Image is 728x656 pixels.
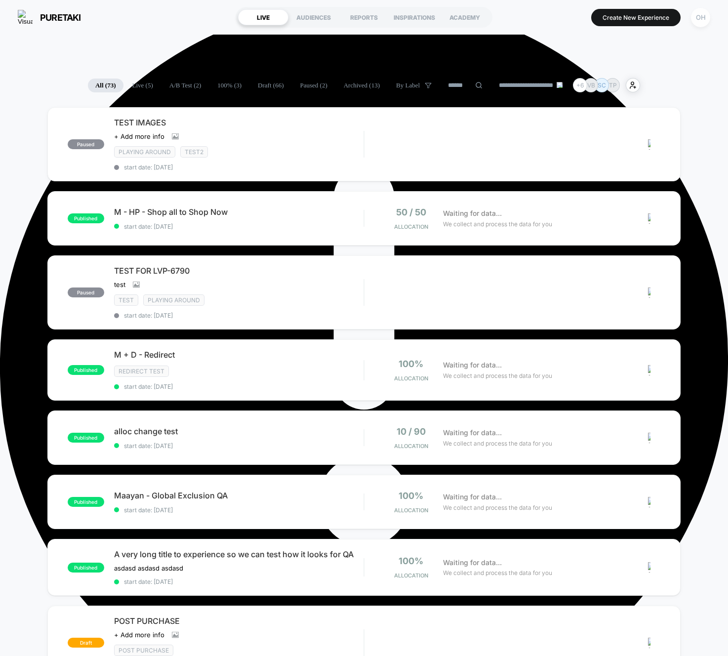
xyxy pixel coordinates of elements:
span: All ( 73 ) [88,79,123,92]
span: TEST FOR LVP-6790 [114,266,364,276]
span: + Add more info [114,631,164,639]
span: start date: [DATE] [114,223,364,230]
span: Waiting for data... [443,492,502,502]
span: We collect and process the data for you [443,219,552,229]
span: Allocation [394,507,428,514]
div: LIVE [238,9,288,25]
img: close [648,497,650,507]
span: Allocation [394,223,428,230]
span: Playing Around [143,294,204,306]
img: close [648,562,650,573]
span: Waiting for data... [443,427,502,438]
img: close [648,638,650,648]
p: TP [609,82,617,89]
span: published [68,213,104,223]
span: Post Purchase [114,645,173,656]
span: start date: [DATE] [114,164,364,171]
p: SC [598,82,606,89]
p: VB [587,82,595,89]
span: M + D - Redirect [114,350,364,360]
span: Draft ( 66 ) [250,79,291,92]
span: Allocation [394,572,428,579]
button: OH [688,7,713,28]
input: Volume [300,192,330,201]
input: Seek [7,175,366,184]
span: published [68,433,104,443]
span: We collect and process the data for you [443,439,552,448]
span: TEST IMAGES [114,118,364,127]
span: 100% [399,556,423,566]
span: We collect and process the data for you [443,371,552,380]
span: start date: [DATE] [114,578,364,585]
span: We collect and process the data for you [443,503,552,512]
span: + Add more info [114,132,164,140]
span: Maayan - Global Exclusion QA [114,491,364,500]
span: 100% [399,359,423,369]
span: Allocation [394,443,428,450]
div: ACADEMY [440,9,490,25]
span: 100% [399,491,423,501]
span: Waiting for data... [443,208,502,219]
span: Archived ( 13 ) [336,79,387,92]
span: test [114,294,138,306]
span: Waiting for data... [443,557,502,568]
span: Playing Around [114,146,175,158]
div: AUDIENCES [288,9,339,25]
div: REPORTS [339,9,389,25]
span: paused [68,139,104,149]
h1: My Experiences [320,49,408,63]
span: Live ( 5 ) [125,79,161,92]
span: Redirect Test [114,366,169,377]
span: test2 [180,146,208,158]
span: published [68,563,104,573]
span: POST PURCHASE [114,616,364,626]
span: puretaki [40,12,81,23]
div: Current time [258,191,281,202]
span: asdasd asdasd asdasd [114,564,183,572]
button: Create New Experience [591,9,681,26]
span: Allocation [394,375,428,382]
span: start date: [DATE] [114,383,364,390]
span: start date: [DATE] [114,506,364,514]
img: close [648,213,650,224]
img: close [648,365,650,375]
button: Play, NEW DEMO 2025-VEED.mp4 [5,188,21,204]
img: close [648,139,650,150]
div: OH [691,8,710,27]
span: Paused ( 2 ) [292,79,334,92]
span: By Label [396,82,420,89]
div: + 6 [573,78,587,92]
span: start date: [DATE] [114,442,364,450]
span: paused [68,287,104,297]
span: 100% ( 3 ) [210,79,249,92]
img: close [648,433,650,443]
div: INSPIRATIONS [389,9,440,25]
img: Visually logo [18,10,33,25]
span: 50 / 50 [396,207,426,217]
img: end [557,82,563,88]
span: test [114,281,125,288]
span: Waiting for data... [443,360,502,370]
span: published [68,497,104,507]
span: 10 / 90 [397,426,426,437]
button: puretaki [15,9,84,25]
span: We collect and process the data for you [443,568,552,577]
span: published [68,365,104,375]
img: close [648,287,650,298]
span: A very long title to experience so we can test how it looks for QA [114,549,364,559]
span: start date: [DATE] [114,312,364,319]
span: draft [68,638,104,648]
span: A/B Test ( 2 ) [162,79,209,92]
span: alloc change test [114,426,364,436]
button: Play, NEW DEMO 2025-VEED.mp4 [174,93,198,117]
span: M - HP - Shop all to Shop Now [114,207,364,217]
